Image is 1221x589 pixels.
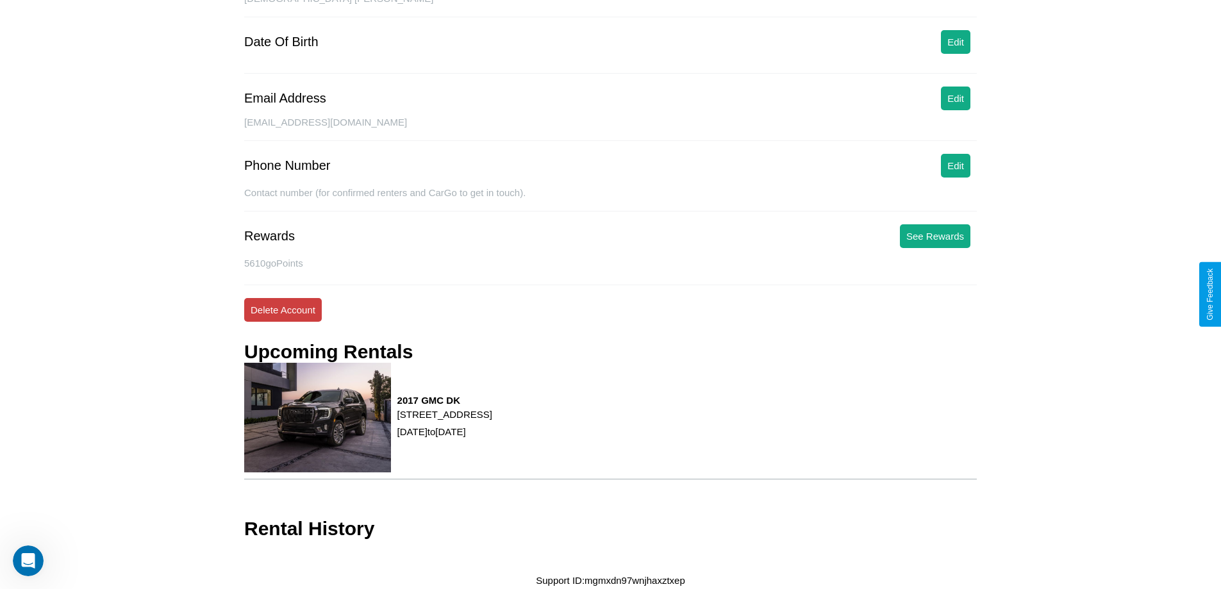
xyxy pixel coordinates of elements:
img: rental [244,363,391,472]
div: Date Of Birth [244,35,319,49]
div: Phone Number [244,158,331,173]
p: 5610 goPoints [244,254,977,272]
h3: Upcoming Rentals [244,341,413,363]
p: [DATE] to [DATE] [397,423,492,440]
div: [EMAIL_ADDRESS][DOMAIN_NAME] [244,117,977,141]
p: [STREET_ADDRESS] [397,406,492,423]
h3: 2017 GMC DK [397,395,492,406]
button: Edit [941,30,970,54]
div: Give Feedback [1206,269,1215,320]
button: Edit [941,154,970,178]
div: Email Address [244,91,326,106]
button: Delete Account [244,298,322,322]
h3: Rental History [244,518,374,540]
button: See Rewards [900,224,970,248]
iframe: Intercom live chat [13,545,44,576]
button: Edit [941,87,970,110]
div: Contact number (for confirmed renters and CarGo to get in touch). [244,187,977,212]
p: Support ID: mgmxdn97wnjhaxztxep [536,572,685,589]
div: Rewards [244,229,295,244]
